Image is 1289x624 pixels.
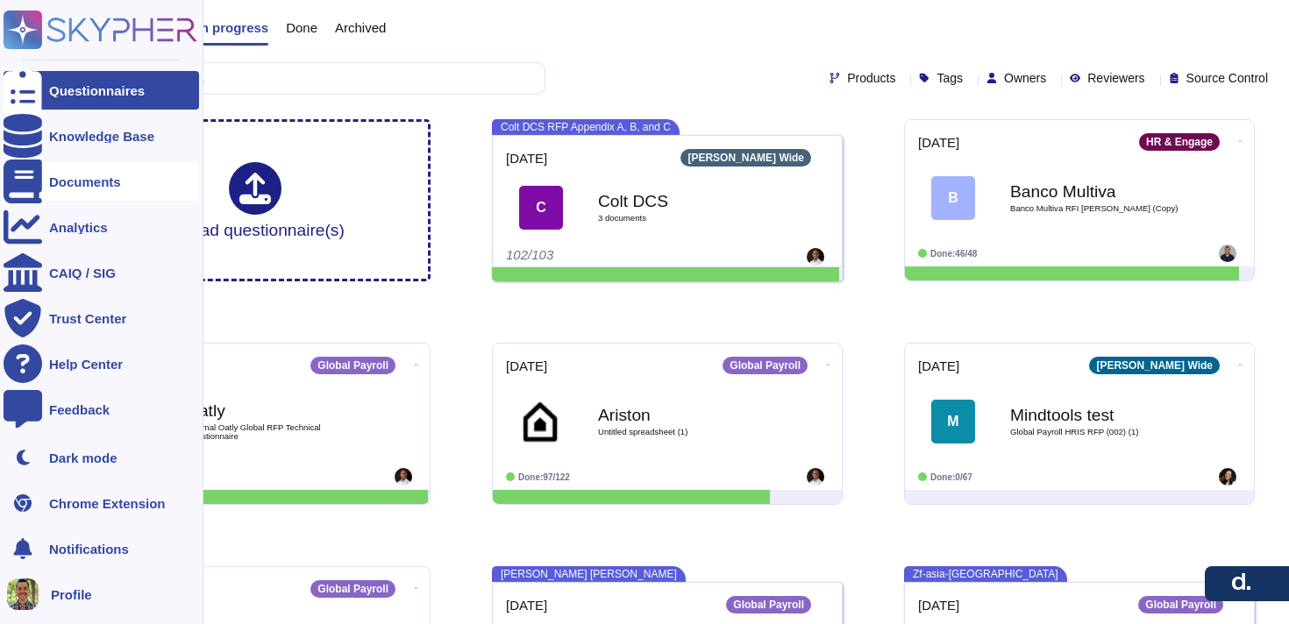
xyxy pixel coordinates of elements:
[918,599,959,612] span: [DATE]
[931,400,975,443] div: M
[395,468,412,486] img: user
[49,130,154,143] div: Knowledge Base
[519,400,563,443] img: Logo
[519,186,563,230] div: C
[186,423,361,440] span: external Oatly Global RFP Technical Questionnaire
[1139,133,1220,151] div: HR & Engage
[49,451,118,464] div: Dark mode
[1010,407,1186,423] b: Mindtools test
[49,403,110,416] div: Feedback
[4,299,199,337] a: Trust Center
[1010,204,1186,213] span: Banco Multiva RFI [PERSON_NAME] (Copy)
[49,175,121,188] div: Documents
[723,357,808,374] div: Global Payroll
[7,578,39,610] img: user
[807,468,824,486] img: user
[931,176,975,220] div: B
[930,472,972,482] span: Done: 0/67
[518,472,570,482] span: Done: 97/122
[1186,72,1268,84] span: Source Control
[49,84,145,97] div: Questionnaires
[492,119,680,135] span: Colt DCS RFP Appendix A, B, and C
[69,63,545,94] input: Search by keywords
[1089,357,1220,374] div: [PERSON_NAME] Wide
[807,248,824,266] img: user
[4,344,199,383] a: Help Center
[51,588,92,601] span: Profile
[918,359,959,372] span: [DATE]
[598,407,773,423] b: Ariston
[4,162,199,201] a: Documents
[598,214,773,223] span: 3 document s
[918,136,959,149] span: [DATE]
[49,312,126,325] div: Trust Center
[186,402,361,419] b: Oatly
[4,117,199,155] a: Knowledge Base
[1004,72,1046,84] span: Owners
[49,266,116,280] div: CAIQ / SIG
[4,484,199,522] a: Chrome Extension
[166,162,345,238] div: Upload questionnaire(s)
[49,221,108,234] div: Analytics
[4,253,199,292] a: CAIQ / SIG
[904,566,1067,582] span: Zf-asia-[GEOGRAPHIC_DATA]
[506,152,547,165] span: [DATE]
[847,72,895,84] span: Products
[4,71,199,110] a: Questionnaires
[49,358,123,371] div: Help Center
[492,566,686,582] span: [PERSON_NAME] [PERSON_NAME]
[1010,183,1186,200] b: Banco Multiva
[196,21,268,34] span: In progress
[1138,596,1223,613] div: Global Payroll
[1219,245,1236,262] img: user
[49,542,129,556] span: Notifications
[598,428,773,436] span: Untitled spreadsheet (1)
[1087,72,1144,84] span: Reviewers
[4,575,51,613] button: user
[1219,468,1236,486] img: user
[506,599,547,612] span: [DATE]
[598,193,773,209] b: Colt DCS
[930,249,977,259] span: Done: 46/48
[49,497,166,510] div: Chrome Extension
[680,149,811,167] div: [PERSON_NAME] Wide
[506,247,553,262] span: 102/103
[286,21,317,34] span: Done
[936,72,963,84] span: Tags
[4,208,199,246] a: Analytics
[4,390,199,429] a: Feedback
[335,21,386,34] span: Archived
[310,357,395,374] div: Global Payroll
[1010,428,1186,436] span: Global Payroll HRIS RFP (002) (1)
[726,596,811,613] div: Global Payroll
[310,580,395,598] div: Global Payroll
[506,359,547,372] span: [DATE]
